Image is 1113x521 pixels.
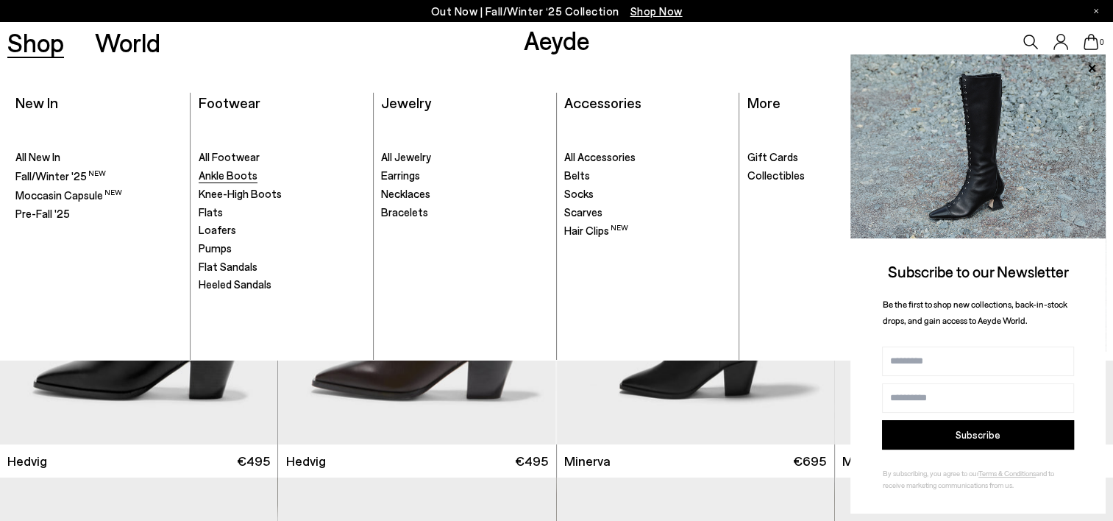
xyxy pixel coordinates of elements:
a: Loafers [199,223,366,238]
span: Moccasin Capsule [15,188,122,202]
img: 2a6287a1333c9a56320fd6e7b3c4a9a9.jpg [850,54,1106,238]
span: Scarves [564,205,602,219]
a: Belts [564,169,731,183]
a: Earrings [381,169,548,183]
a: Fall/Winter '25 [15,169,182,184]
a: Accessories [564,93,641,111]
a: All Jewelry [381,150,548,165]
a: Bracelets [381,205,548,220]
span: All Accessories [564,150,636,163]
span: Hedvig [286,452,326,470]
a: All New In [15,150,182,165]
button: Subscribe [882,420,1074,450]
span: 0 [1098,38,1106,46]
span: Flats [199,205,223,219]
a: Hair Clips [564,223,731,238]
a: Minerva €695 [557,444,834,478]
span: Pre-Fall '25 [15,207,70,220]
span: Minerva [564,452,611,470]
span: Loafers [199,223,236,236]
a: Scarves [564,205,731,220]
span: €695 [793,452,826,470]
a: Footwear [199,93,260,111]
span: All Footwear [199,150,260,163]
span: €495 [515,452,548,470]
a: Flats [199,205,366,220]
span: All New In [15,150,60,163]
span: Knee-High Boots [199,187,282,200]
a: Gift Cards [747,150,915,165]
span: Belts [564,169,590,182]
a: Ankle Boots [199,169,366,183]
span: Collectibles [747,169,805,182]
span: Flat Sandals [199,260,257,273]
span: Fall/Winter '25 [15,169,106,182]
a: Terms & Conditions [978,469,1036,478]
span: Be the first to shop new collections, back-in-stock drops, and gain access to Aeyde World. [883,299,1067,326]
span: Necklaces [381,187,430,200]
a: All Footwear [199,150,366,165]
a: Pumps [199,241,366,256]
span: Ankle Boots [199,169,257,182]
a: 0 [1084,34,1098,50]
span: Earrings [381,169,420,182]
span: Pumps [199,241,232,255]
a: Moccasin Capsule [15,188,182,203]
a: Jewelry [381,93,431,111]
span: Subscribe to our Newsletter [888,262,1069,280]
span: All Jewelry [381,150,431,163]
a: Shop [7,29,64,55]
a: Pre-Fall '25 [15,207,182,221]
span: Socks [564,187,594,200]
a: Necklaces [381,187,548,202]
a: Socks [564,187,731,202]
a: All Accessories [564,150,731,165]
span: Hedvig [7,452,47,470]
a: Minerva €695 [835,444,1113,478]
a: Heeled Sandals [199,277,366,292]
a: Collectibles [747,169,915,183]
span: Heeled Sandals [199,277,271,291]
a: New In [15,93,58,111]
span: Minerva [842,452,889,470]
a: World [95,29,160,55]
span: Hair Clips [564,224,628,237]
span: €495 [237,452,270,470]
span: Navigate to /collections/new-in [630,4,683,18]
a: Flat Sandals [199,260,366,274]
a: Aeyde [523,24,589,55]
p: Out Now | Fall/Winter ‘25 Collection [431,2,683,21]
a: Hedvig €495 [278,444,555,478]
a: More [747,93,780,111]
span: By subscribing, you agree to our [883,469,978,478]
a: Knee-High Boots [199,187,366,202]
span: Bracelets [381,205,428,219]
span: Gift Cards [747,150,798,163]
